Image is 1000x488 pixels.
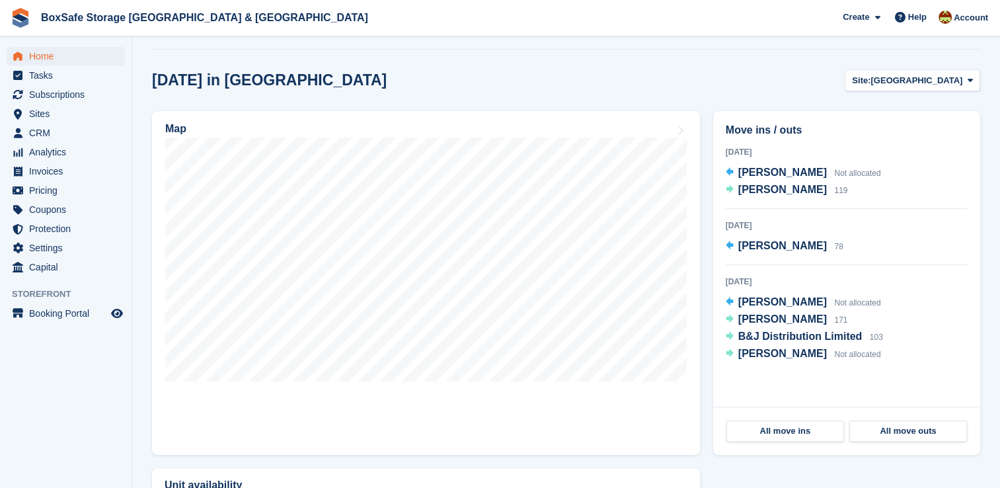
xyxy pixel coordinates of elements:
a: [PERSON_NAME] 119 [726,182,848,199]
img: stora-icon-8386f47178a22dfd0bd8f6a31ec36ba5ce8667c1dd55bd0f319d3a0aa187defe.svg [11,8,30,28]
h2: [DATE] in [GEOGRAPHIC_DATA] [152,71,387,89]
a: [PERSON_NAME] 171 [726,311,848,329]
a: menu [7,258,125,276]
span: Home [29,47,108,65]
a: menu [7,220,125,238]
a: menu [7,104,125,123]
span: Settings [29,239,108,257]
span: [GEOGRAPHIC_DATA] [870,74,962,87]
span: Protection [29,220,108,238]
span: Site: [852,74,870,87]
span: Account [954,11,988,24]
a: menu [7,143,125,161]
a: menu [7,47,125,65]
a: BoxSafe Storage [GEOGRAPHIC_DATA] & [GEOGRAPHIC_DATA] [36,7,373,28]
span: 78 [834,242,843,251]
div: [DATE] [726,220,968,231]
a: menu [7,304,125,323]
a: menu [7,66,125,85]
a: All move outs [849,421,967,442]
span: 103 [870,333,883,342]
span: Invoices [29,162,108,181]
span: B&J Distribution Limited [738,331,863,342]
span: CRM [29,124,108,142]
a: menu [7,181,125,200]
a: menu [7,124,125,142]
span: Capital [29,258,108,276]
span: Not allocated [834,169,880,178]
span: Subscriptions [29,85,108,104]
span: Help [908,11,927,24]
a: [PERSON_NAME] Not allocated [726,165,881,182]
a: All move ins [726,421,844,442]
span: Booking Portal [29,304,108,323]
span: Coupons [29,200,108,219]
span: [PERSON_NAME] [738,167,827,178]
span: [PERSON_NAME] [738,296,827,307]
span: [PERSON_NAME] [738,240,827,251]
span: Tasks [29,66,108,85]
span: Not allocated [834,298,880,307]
div: [DATE] [726,146,968,158]
span: [PERSON_NAME] [738,184,827,195]
span: Not allocated [834,350,880,359]
a: Preview store [109,305,125,321]
div: [DATE] [726,276,968,288]
a: menu [7,85,125,104]
span: Create [843,11,869,24]
span: 119 [834,186,847,195]
a: [PERSON_NAME] Not allocated [726,346,881,363]
span: Pricing [29,181,108,200]
a: [PERSON_NAME] 78 [726,238,843,255]
img: Kim [939,11,952,24]
a: B&J Distribution Limited 103 [726,329,883,346]
span: [PERSON_NAME] [738,348,827,359]
a: menu [7,239,125,257]
h2: Move ins / outs [726,122,968,138]
span: Storefront [12,288,132,301]
a: menu [7,162,125,181]
span: [PERSON_NAME] [738,313,827,325]
a: menu [7,200,125,219]
span: Analytics [29,143,108,161]
button: Site: [GEOGRAPHIC_DATA] [845,69,980,91]
a: [PERSON_NAME] Not allocated [726,294,881,311]
span: Sites [29,104,108,123]
span: 171 [834,315,847,325]
h2: Map [165,123,186,135]
a: Map [152,111,700,455]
